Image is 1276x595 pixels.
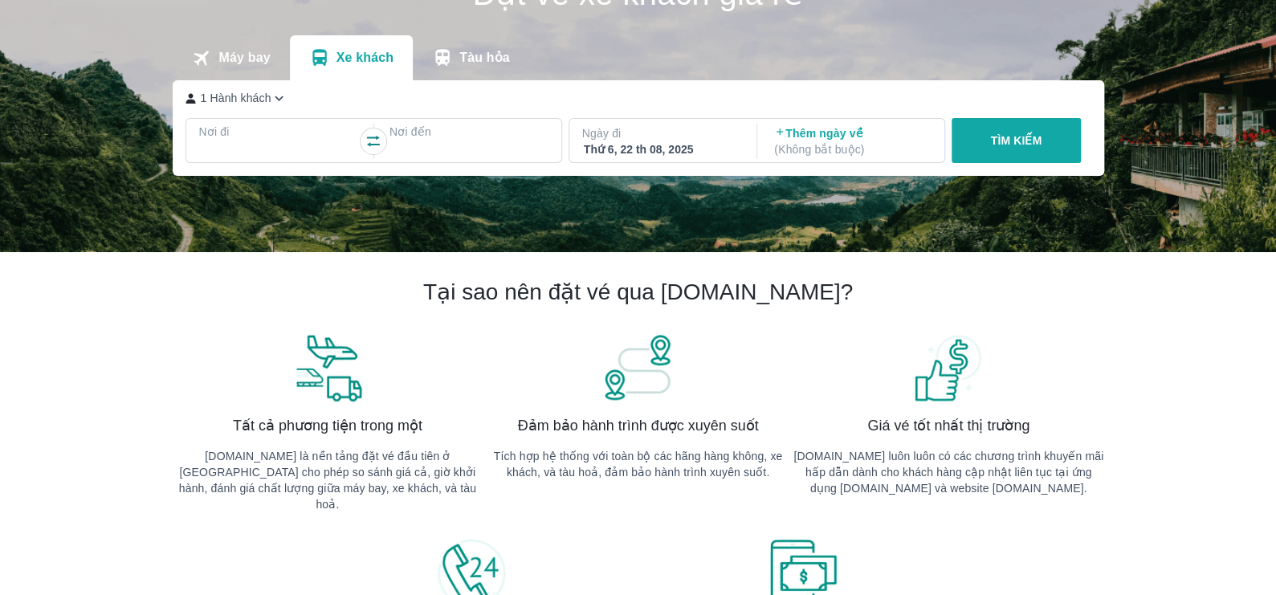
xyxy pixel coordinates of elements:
p: [DOMAIN_NAME] là nền tảng đặt vé đầu tiên ở [GEOGRAPHIC_DATA] cho phép so sánh giá cả, giờ khởi h... [173,448,483,512]
p: Tàu hỏa [459,50,510,66]
div: transportation tabs [173,35,529,80]
p: Ngày đi [582,125,741,141]
div: Thứ 6, 22 th 08, 2025 [584,141,740,157]
span: Tất cả phương tiện trong một [233,416,422,435]
p: [DOMAIN_NAME] luôn luôn có các chương trình khuyến mãi hấp dẫn dành cho khách hàng cập nhật liên ... [793,448,1104,496]
span: Đảm bảo hành trình được xuyên suốt [518,416,759,435]
p: Xe khách [336,50,393,66]
img: banner [912,332,985,403]
img: banner [601,332,674,403]
p: Nơi đi [199,124,358,140]
p: Thêm ngày về [774,125,930,157]
h2: Tại sao nên đặt vé qua [DOMAIN_NAME]? [423,278,853,307]
p: Máy bay [218,50,270,66]
img: banner [291,332,364,403]
button: 1 Hành khách [185,90,288,107]
p: Nơi đến [389,124,548,140]
p: ( Không bắt buộc ) [774,141,930,157]
span: Giá vé tốt nhất thị trường [867,416,1029,435]
p: Tích hợp hệ thống với toàn bộ các hãng hàng không, xe khách, và tàu hoả, đảm bảo hành trình xuyên... [483,448,793,480]
p: 1 Hành khách [201,90,271,106]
